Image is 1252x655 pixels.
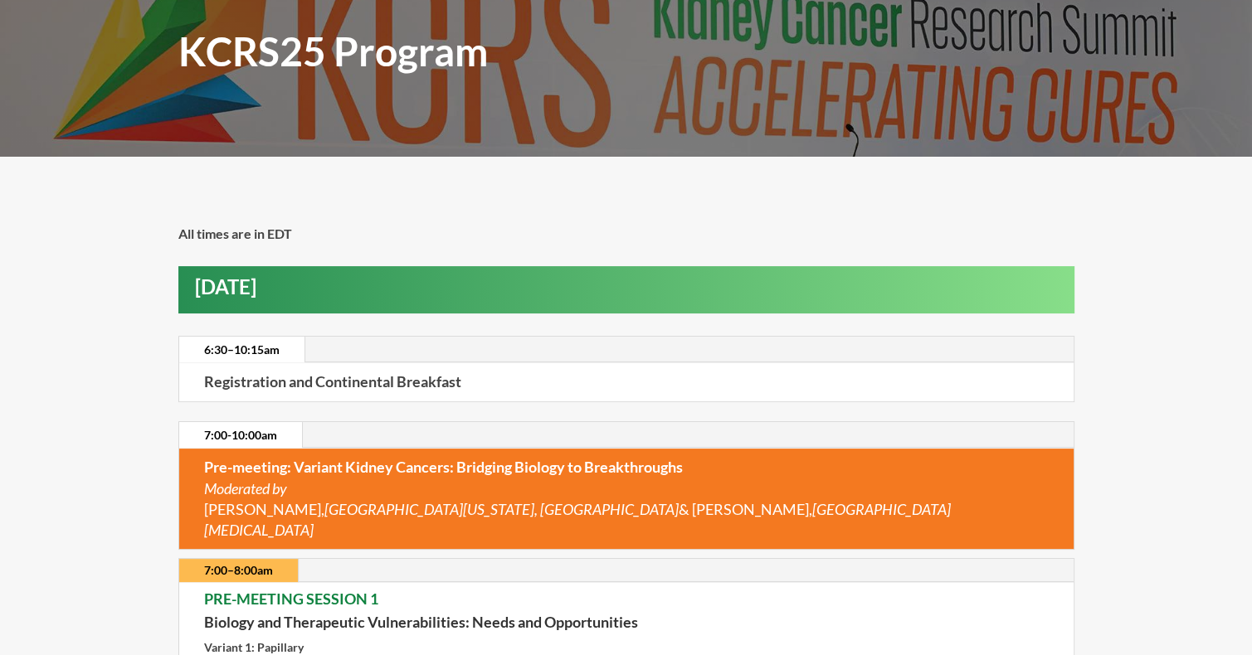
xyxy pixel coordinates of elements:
[204,372,461,391] strong: Registration and Continental Breakfast
[204,457,1049,541] p: [PERSON_NAME], & [PERSON_NAME],
[179,559,298,582] a: 7:00–8:00am
[178,22,1074,90] h1: KCRS25 Program
[204,613,638,631] strong: Biology and Therapeutic Vulnerabilities: Needs and Opportunities
[179,422,302,449] a: 7:00-10:00am
[204,589,378,608] strong: PRE-MEETING SESSION 1
[204,479,287,497] em: Moderated by
[324,500,679,518] em: [GEOGRAPHIC_DATA][US_STATE], [GEOGRAPHIC_DATA]
[204,458,683,476] strong: Pre-meeting: Variant Kidney Cancers: Bridging Biology to Breakthroughs
[178,224,1074,244] p: All times are in EDT
[204,500,951,539] em: [GEOGRAPHIC_DATA][MEDICAL_DATA]
[195,277,1074,305] h2: [DATE]
[204,640,304,654] strong: Variant 1: Papillary
[179,337,304,363] a: 6:30–10:15am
